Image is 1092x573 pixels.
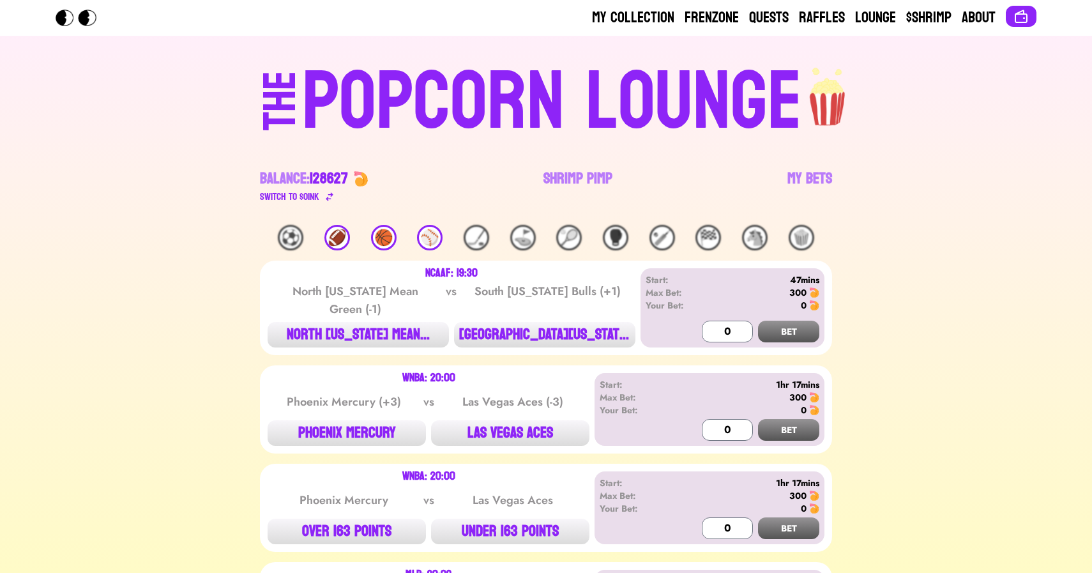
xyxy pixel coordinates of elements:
[787,169,832,204] a: My Bets
[673,378,819,391] div: 1hr 17mins
[543,169,612,204] a: Shrimp Pimp
[600,378,673,391] div: Start:
[962,8,996,28] a: About
[260,189,319,204] div: Switch to $ OINK
[268,519,426,544] button: OVER 163 POINTS
[649,225,675,250] div: 🏏
[801,299,807,312] div: 0
[801,502,807,515] div: 0
[402,373,455,383] div: WNBA: 20:00
[809,300,819,310] img: 🍤
[431,420,589,446] button: LAS VEGAS ACES
[402,471,455,482] div: WNBA: 20:00
[371,225,397,250] div: 🏀
[421,491,437,509] div: vs
[809,287,819,298] img: 🍤
[278,225,303,250] div: ⚽️
[56,10,107,26] img: Popcorn
[789,391,807,404] div: 300
[749,8,789,28] a: Quests
[268,420,426,446] button: PHOENIX MERCURY
[809,392,819,402] img: 🍤
[510,225,536,250] div: ⛳️
[758,419,819,441] button: BET
[646,273,704,286] div: Start:
[802,56,854,128] img: popcorn
[600,502,673,515] div: Your Bet:
[556,225,582,250] div: 🎾
[789,489,807,502] div: 300
[809,503,819,514] img: 🍤
[673,477,819,489] div: 1hr 17mins
[443,282,459,318] div: vs
[906,8,952,28] a: $Shrimp
[600,489,673,502] div: Max Bet:
[153,56,939,143] a: THEPOPCORN LOUNGEpopcorn
[448,393,577,411] div: Las Vegas Aces (-3)
[302,61,802,143] div: POPCORN LOUNGE
[704,273,819,286] div: 47mins
[855,8,896,28] a: Lounge
[280,393,409,411] div: Phoenix Mercury (+3)
[282,282,429,318] div: North [US_STATE] Mean Green (-1)
[600,391,673,404] div: Max Bet:
[695,225,721,250] div: 🏁
[789,286,807,299] div: 300
[268,322,449,348] button: NORTH [US_STATE] MEAN...
[417,225,443,250] div: ⚾️
[603,225,628,250] div: 🥊
[685,8,739,28] a: Frenzone
[425,268,478,279] div: NCAAF: 19:30
[809,491,819,501] img: 🍤
[758,321,819,342] button: BET
[592,8,674,28] a: My Collection
[646,286,704,299] div: Max Bet:
[801,404,807,416] div: 0
[324,225,350,250] div: 🏈
[646,299,704,312] div: Your Bet:
[799,8,845,28] a: Raffles
[758,517,819,539] button: BET
[789,225,814,250] div: 🍿
[431,519,589,544] button: UNDER 163 POINTS
[260,169,348,189] div: Balance:
[310,165,348,192] span: 128627
[474,282,621,318] div: South [US_STATE] Bulls (+1)
[1013,9,1029,24] img: Connect wallet
[353,171,368,187] img: 🍤
[421,393,437,411] div: vs
[257,71,303,156] div: THE
[280,491,409,509] div: Phoenix Mercury
[742,225,768,250] div: 🐴
[448,491,577,509] div: Las Vegas Aces
[600,404,673,416] div: Your Bet:
[464,225,489,250] div: 🏒
[454,322,635,348] button: [GEOGRAPHIC_DATA][US_STATE] BU...
[600,477,673,489] div: Start:
[809,405,819,415] img: 🍤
